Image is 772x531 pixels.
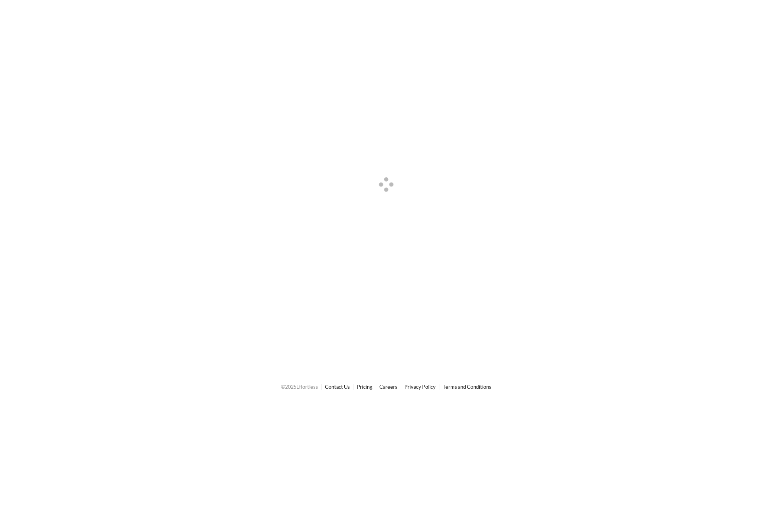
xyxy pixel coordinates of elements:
[325,384,350,390] a: Contact Us
[404,384,436,390] a: Privacy Policy
[281,384,318,390] span: © 2025 Effortless
[379,384,397,390] a: Careers
[443,384,491,390] a: Terms and Conditions
[357,384,372,390] a: Pricing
